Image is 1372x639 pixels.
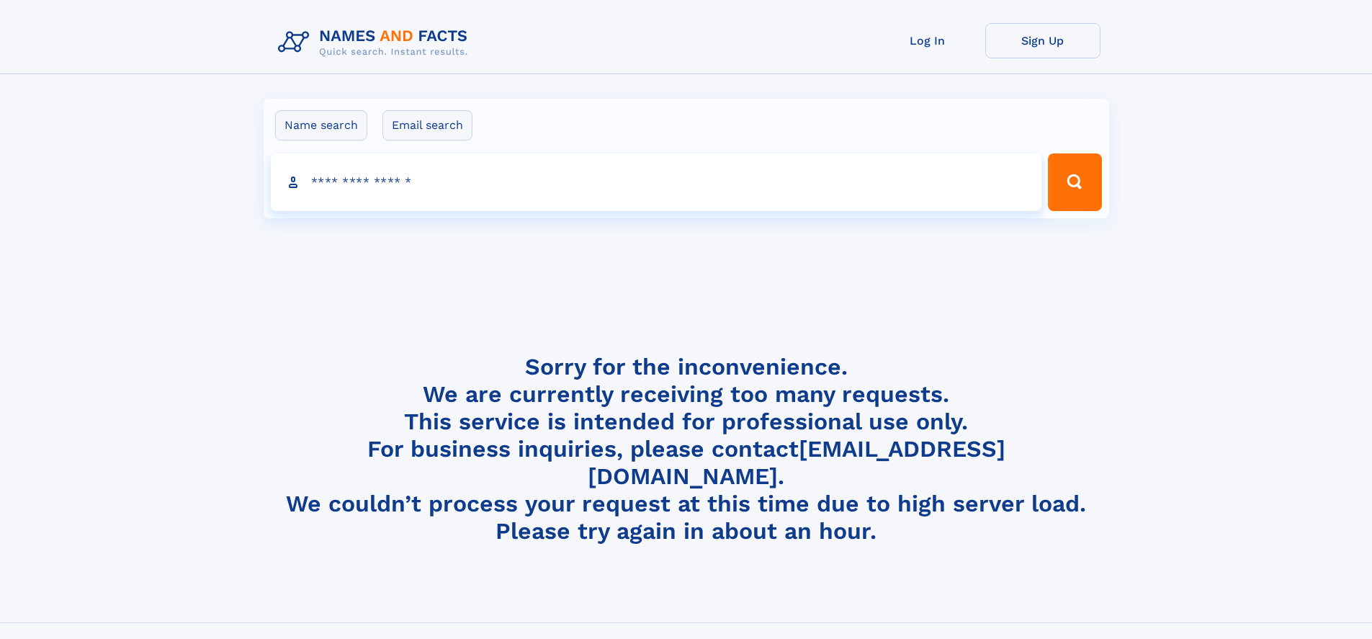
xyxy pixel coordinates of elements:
[272,353,1100,545] h4: Sorry for the inconvenience. We are currently receiving too many requests. This service is intend...
[271,153,1042,211] input: search input
[382,110,472,140] label: Email search
[588,435,1005,490] a: [EMAIL_ADDRESS][DOMAIN_NAME]
[870,23,985,58] a: Log In
[275,110,367,140] label: Name search
[985,23,1100,58] a: Sign Up
[1048,153,1101,211] button: Search Button
[272,23,480,62] img: Logo Names and Facts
